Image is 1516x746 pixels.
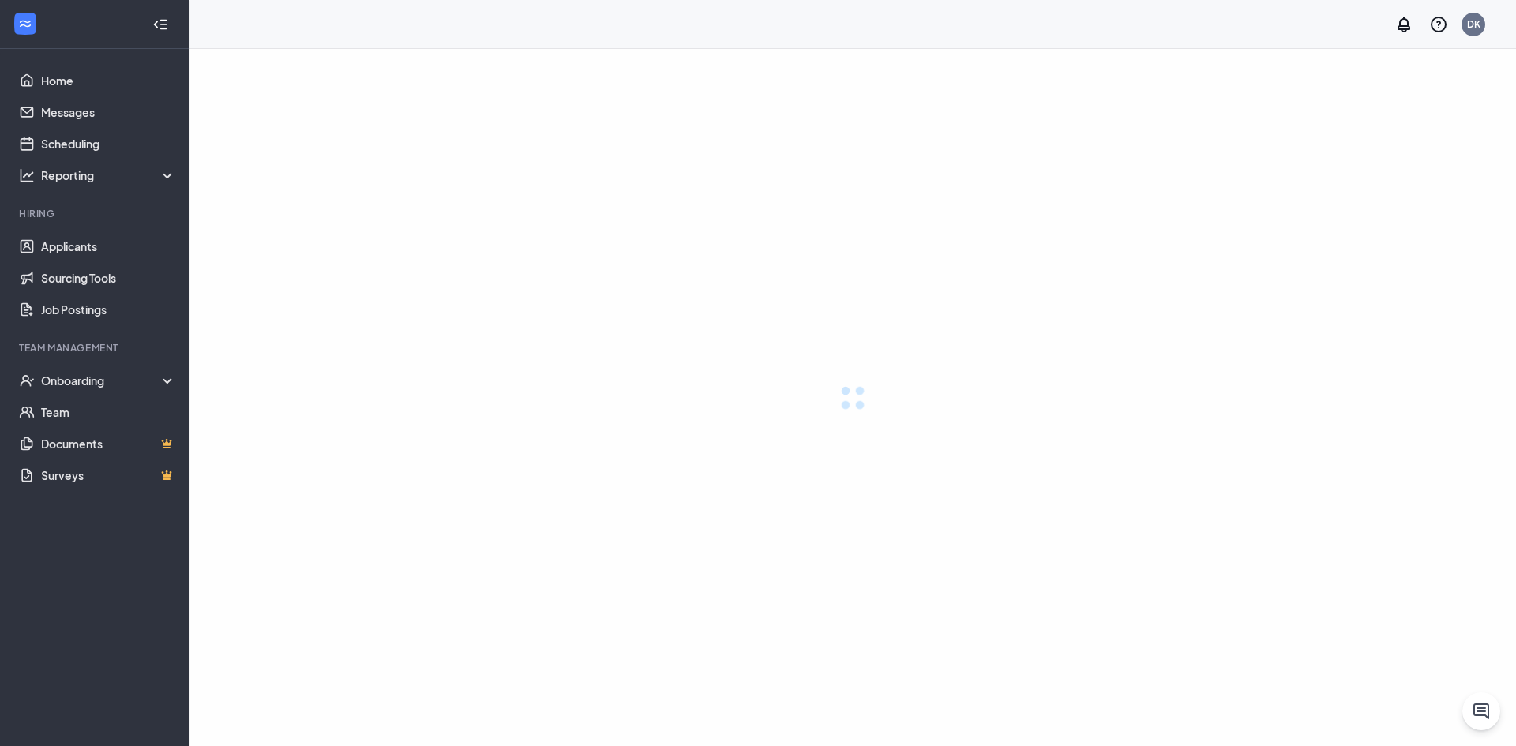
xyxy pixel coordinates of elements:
[41,262,176,294] a: Sourcing Tools
[17,16,33,32] svg: WorkstreamLogo
[41,231,176,262] a: Applicants
[41,396,176,428] a: Team
[41,294,176,325] a: Job Postings
[41,96,176,128] a: Messages
[19,207,173,220] div: Hiring
[19,341,173,354] div: Team Management
[19,373,35,388] svg: UserCheck
[41,428,176,459] a: DocumentsCrown
[1429,15,1448,34] svg: QuestionInfo
[1394,15,1413,34] svg: Notifications
[41,128,176,159] a: Scheduling
[41,65,176,96] a: Home
[41,167,177,183] div: Reporting
[152,17,168,32] svg: Collapse
[41,373,177,388] div: Onboarding
[1462,692,1500,730] button: ChatActive
[1472,702,1491,721] svg: ChatActive
[1467,17,1480,31] div: DK
[41,459,176,491] a: SurveysCrown
[19,167,35,183] svg: Analysis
